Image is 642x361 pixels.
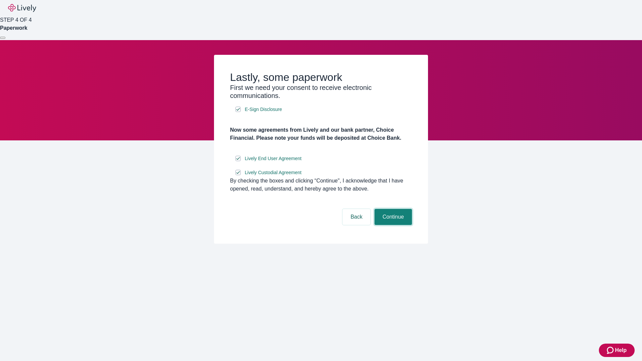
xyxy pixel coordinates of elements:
span: Help [615,346,627,354]
img: Lively [8,4,36,12]
span: E-Sign Disclosure [245,106,282,113]
a: e-sign disclosure document [243,168,303,177]
button: Continue [374,209,412,225]
a: e-sign disclosure document [243,105,283,114]
h3: First we need your consent to receive electronic communications. [230,84,412,100]
a: e-sign disclosure document [243,154,303,163]
button: Back [342,209,370,225]
span: Lively Custodial Agreement [245,169,302,176]
h4: Now some agreements from Lively and our bank partner, Choice Financial. Please note your funds wi... [230,126,412,142]
h2: Lastly, some paperwork [230,71,412,84]
span: Lively End User Agreement [245,155,302,162]
svg: Zendesk support icon [607,346,615,354]
div: By checking the boxes and clicking “Continue", I acknowledge that I have opened, read, understand... [230,177,412,193]
button: Zendesk support iconHelp [599,344,635,357]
